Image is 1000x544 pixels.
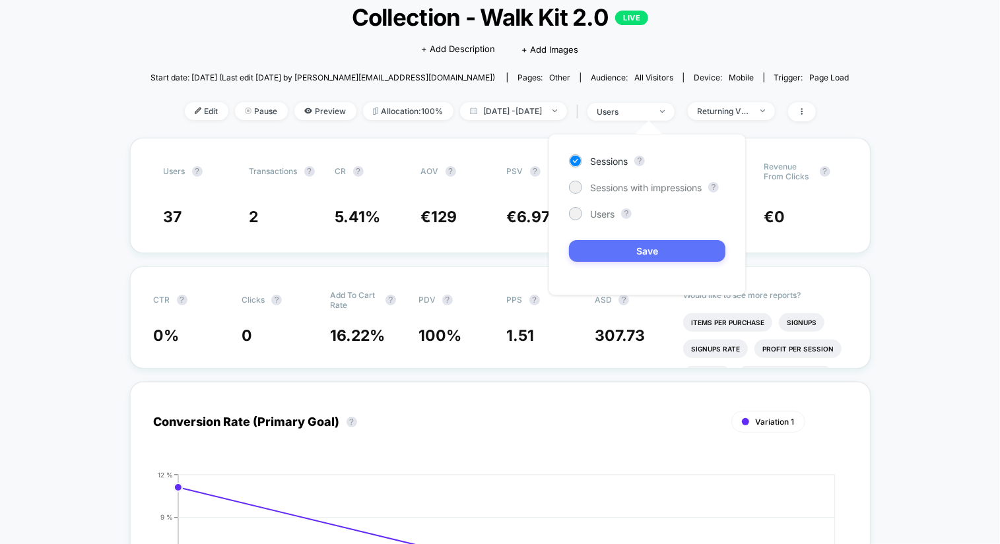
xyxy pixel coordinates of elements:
span: Edit [185,102,228,120]
span: 307.73 [595,326,645,345]
span: 2 [250,208,259,226]
li: Returns Per Session [738,366,833,384]
span: PSV [507,166,523,176]
img: end [552,109,557,112]
span: Transactions [250,166,298,176]
span: € [421,208,457,226]
p: LIVE [615,11,648,25]
span: PDV [418,295,436,305]
img: end [660,110,665,113]
li: Signups Rate [683,340,748,358]
button: ? [192,166,203,177]
button: ? [385,295,396,305]
span: Device: [683,73,764,82]
span: | [574,102,587,121]
span: other [549,73,570,82]
button: ? [304,166,315,177]
button: ? [820,166,830,177]
span: 37 [164,208,182,226]
span: Users [590,208,615,220]
img: end [760,109,765,112]
button: ? [621,208,632,219]
tspan: 12 % [158,471,173,479]
span: Sessions [590,156,628,167]
span: 1.51 [507,326,535,345]
span: € [507,208,550,226]
button: Save [569,240,725,262]
span: 100 % [418,326,461,345]
span: Add To Cart Rate [330,290,379,310]
button: ? [529,295,540,305]
tspan: 9 % [160,513,173,521]
p: Would like to see more reports? [683,290,847,300]
img: end [245,107,251,114]
img: rebalance [373,107,378,115]
span: All Visitors [634,73,673,82]
span: Pause [235,102,288,120]
span: + Add Description [422,43,496,56]
span: 0 [242,326,252,345]
li: Returns [683,366,731,384]
div: Trigger: [774,73,850,82]
span: CTR [154,295,170,305]
button: ? [446,166,456,177]
button: ? [353,166,364,177]
div: users [597,107,650,117]
span: 6.97 [517,208,550,226]
span: Sessions with impressions [590,182,702,193]
span: PPS [507,295,523,305]
button: ? [530,166,541,177]
span: 16.22 % [330,326,385,345]
button: ? [271,295,282,305]
span: 0 % [154,326,180,345]
span: Allocation: 100% [363,102,453,120]
span: Revenue From Clicks [764,162,813,181]
button: ? [708,182,719,193]
span: Variation 1 [756,417,795,427]
li: Signups [779,313,824,332]
span: [DATE] - [DATE] [460,102,567,120]
span: Collection - Walk Kit 2.0 [185,3,815,31]
span: Clicks [242,295,265,305]
span: € [764,208,785,226]
li: Items Per Purchase [683,313,772,332]
span: Preview [294,102,356,120]
button: ? [347,417,357,427]
span: AOV [421,166,439,176]
span: Start date: [DATE] (Last edit [DATE] by [PERSON_NAME][EMAIL_ADDRESS][DOMAIN_NAME]) [150,73,495,82]
div: Audience: [591,73,673,82]
span: Page Load [810,73,850,82]
span: + Add Images [522,44,579,55]
button: ? [177,295,187,305]
img: edit [195,107,201,114]
img: calendar [470,107,477,114]
span: users [164,166,185,176]
span: mobile [729,73,754,82]
span: 0 [775,208,785,226]
button: ? [634,156,645,166]
div: Returning Visitors [698,106,750,116]
span: CR [335,166,347,176]
span: 129 [432,208,457,226]
span: 5.41 % [335,208,381,226]
div: Pages: [517,73,570,82]
li: Profit Per Session [754,340,842,358]
button: ? [442,295,453,305]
